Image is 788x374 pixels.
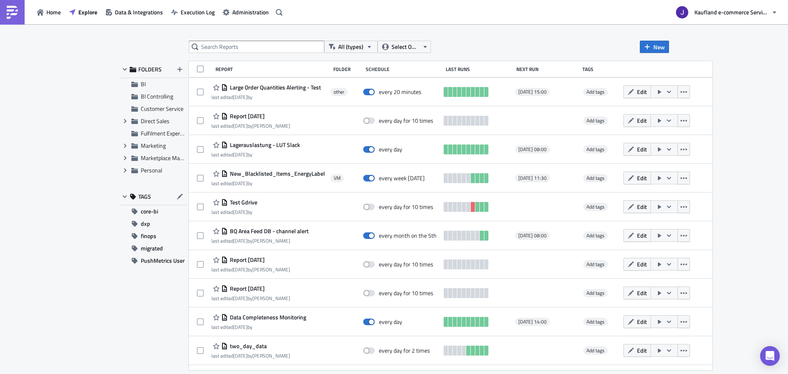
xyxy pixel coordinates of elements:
span: PushMetrics User [141,255,185,267]
button: Edit [623,85,651,98]
div: Report [215,66,329,72]
button: Edit [623,200,651,213]
div: every day for 2 times [379,347,430,354]
input: Search Reports [189,41,324,53]
span: Edit [637,346,647,355]
div: every day for 10 times [379,289,433,297]
span: Customer Service [141,104,183,113]
div: last edited by [211,324,306,330]
span: Add tags [586,346,605,354]
button: finops [119,230,187,242]
span: migrated [141,242,163,255]
div: every day [379,318,402,326]
button: Edit [623,344,651,357]
div: last edited by [211,209,257,215]
time: 2025-09-30T11:54:47Z [233,151,247,158]
button: Edit [623,114,651,127]
span: Add tags [583,232,608,240]
div: Tags [582,66,620,72]
button: migrated [119,242,187,255]
div: Folder [333,66,362,72]
span: New [653,43,665,51]
span: Add tags [586,117,605,124]
time: 2025-10-09T09:58:21Z [233,122,247,130]
span: Marketing [141,141,166,150]
div: every day for 10 times [379,261,433,268]
span: Add tags [583,88,608,96]
div: last edited by [211,94,321,100]
span: New_Blacklisted_Items_EnergyLabel [228,170,325,177]
div: Last Runs [446,66,512,72]
div: every day for 10 times [379,203,433,211]
span: Fulfilment Experience [141,129,193,138]
span: Execution Log [181,8,215,16]
span: Edit [637,145,647,154]
div: Next Run [516,66,578,72]
button: dxp [119,218,187,230]
time: 2025-09-10T10:53:41Z [233,294,247,302]
span: TAGS [138,193,151,200]
div: every day for 10 times [379,117,433,124]
span: BI [141,80,146,88]
div: last edited by [PERSON_NAME] [211,238,309,244]
span: finops [141,230,156,242]
time: 2025-09-30T10:47:23Z [233,237,247,245]
button: Data & Integrations [101,6,167,18]
span: Add tags [586,203,605,211]
span: Add tags [586,145,605,153]
span: dxp [141,218,150,230]
span: Add tags [586,289,605,297]
span: [DATE] 15:00 [518,89,547,95]
span: Edit [637,87,647,96]
div: every 20 minutes [379,88,421,96]
span: Add tags [583,260,608,268]
button: Edit [623,258,651,271]
div: Schedule [366,66,442,72]
button: Edit [623,229,651,242]
span: other [334,89,344,95]
span: BI Controlling [141,92,173,101]
span: Report 2025-09-10 [228,256,265,264]
button: Explore [65,6,101,18]
time: 2025-09-05T09:14:49Z [233,323,247,331]
button: PushMetrics User [119,255,187,267]
div: last edited by [211,180,325,186]
span: Edit [637,231,647,240]
div: Open Intercom Messenger [760,346,780,366]
span: Home [46,8,61,16]
div: every day [379,146,402,153]
span: Add tags [583,145,608,154]
button: Edit [623,315,651,328]
span: Report 2025-09-10 [228,285,265,292]
time: 2025-10-10T10:58:44Z [233,93,247,101]
div: last edited by [PERSON_NAME] [211,266,290,273]
span: [DATE] 11:30 [518,175,547,181]
span: Marketplace Management [141,154,205,162]
span: [DATE] 14:00 [518,319,547,325]
span: Add tags [583,203,608,211]
button: All (types) [324,41,378,53]
span: Add tags [586,318,605,326]
span: Add tags [586,174,605,182]
button: Edit [623,143,651,156]
span: Edit [637,289,647,297]
span: Administration [232,8,269,16]
button: New [640,41,669,53]
div: last edited by [211,151,300,158]
span: core-bi [141,205,158,218]
div: last edited by [PERSON_NAME] [211,123,290,129]
span: Edit [637,202,647,211]
time: 2025-09-03T17:09:23Z [233,352,247,360]
button: Home [33,6,65,18]
div: last edited by [PERSON_NAME] [211,353,290,359]
span: Add tags [586,88,605,96]
button: Edit [623,287,651,299]
button: Edit [623,172,651,184]
span: Add tags [583,289,608,297]
span: Edit [637,317,647,326]
time: 2025-09-30T11:34:58Z [233,179,247,187]
button: Select Owner [378,41,431,53]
